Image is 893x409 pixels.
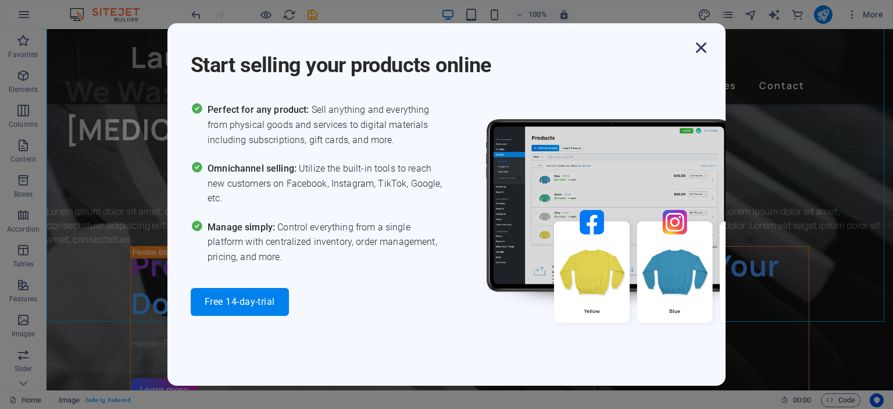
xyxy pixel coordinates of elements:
[208,102,446,147] span: Sell anything and everything from physical goods and services to digital materials including subs...
[191,37,691,79] h1: Start selling your products online
[208,222,277,233] span: Manage simply:
[467,102,816,357] img: promo_image.png
[191,288,289,316] button: Free 14-day-trial
[205,297,275,307] span: Free 14-day-trial
[208,161,446,206] span: Utilize the built-in tools to reach new customers on Facebook, Instagram, TikTok, Google, etc.
[208,220,446,265] span: Control everything from a single platform with centralized inventory, order management, pricing, ...
[208,163,299,174] span: Omnichannel selling:
[208,104,311,115] span: Perfect for any product:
